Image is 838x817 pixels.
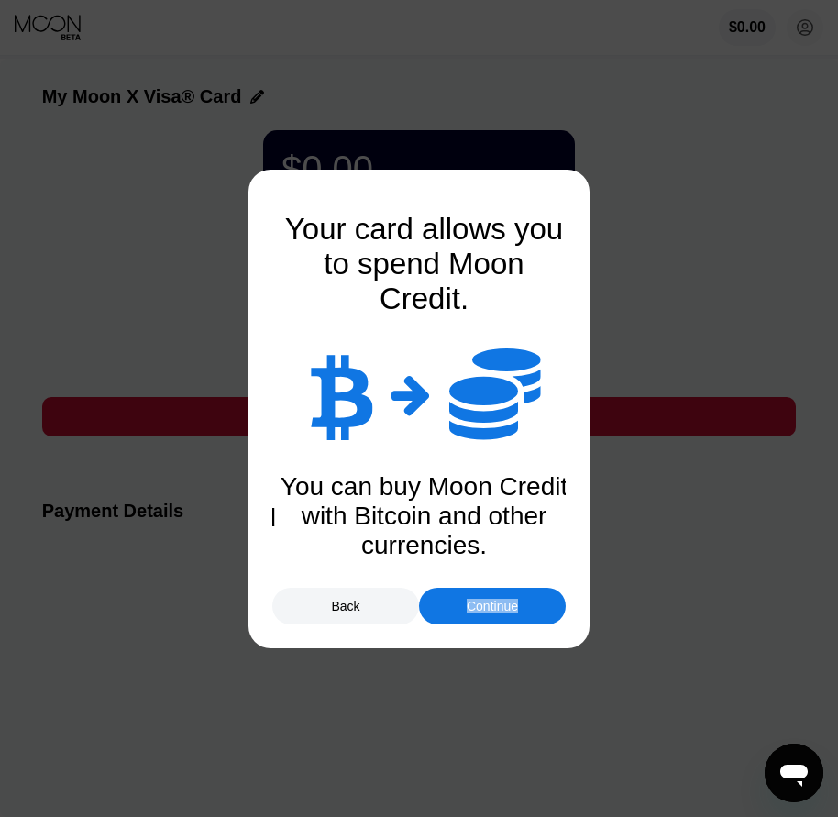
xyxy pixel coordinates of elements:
div:  [308,348,373,440]
div: You can buy Moon Credit with Bitcoin and other currencies. [278,472,571,560]
iframe: Button to launch messaging window [765,744,823,802]
div:  [449,344,541,445]
div: Your card allows you to spend Moon Credit. [278,212,571,316]
div:  [391,371,431,417]
div: Back [331,599,359,613]
div: Continue [419,588,566,624]
div: Continue [467,599,518,613]
div: Back [272,588,419,624]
